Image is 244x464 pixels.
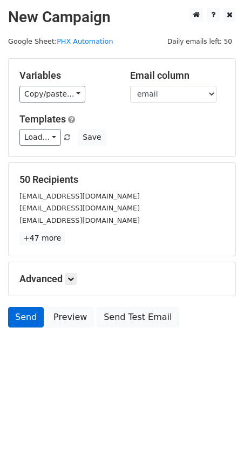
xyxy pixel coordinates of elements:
a: Templates [19,113,66,125]
small: [EMAIL_ADDRESS][DOMAIN_NAME] [19,192,140,200]
h5: Email column [130,70,225,81]
a: Send Test Email [97,307,179,327]
small: [EMAIL_ADDRESS][DOMAIN_NAME] [19,204,140,212]
h5: 50 Recipients [19,174,225,186]
h5: Variables [19,70,114,81]
a: Load... [19,129,61,146]
a: PHX Automation [57,37,113,45]
h5: Advanced [19,273,225,285]
h2: New Campaign [8,8,236,26]
small: Google Sheet: [8,37,113,45]
a: Daily emails left: 50 [164,37,236,45]
a: Preview [46,307,94,327]
small: [EMAIL_ADDRESS][DOMAIN_NAME] [19,216,140,224]
iframe: Chat Widget [190,412,244,464]
button: Save [78,129,106,146]
a: +47 more [19,231,65,245]
span: Daily emails left: 50 [164,36,236,47]
a: Send [8,307,44,327]
a: Copy/paste... [19,86,85,103]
